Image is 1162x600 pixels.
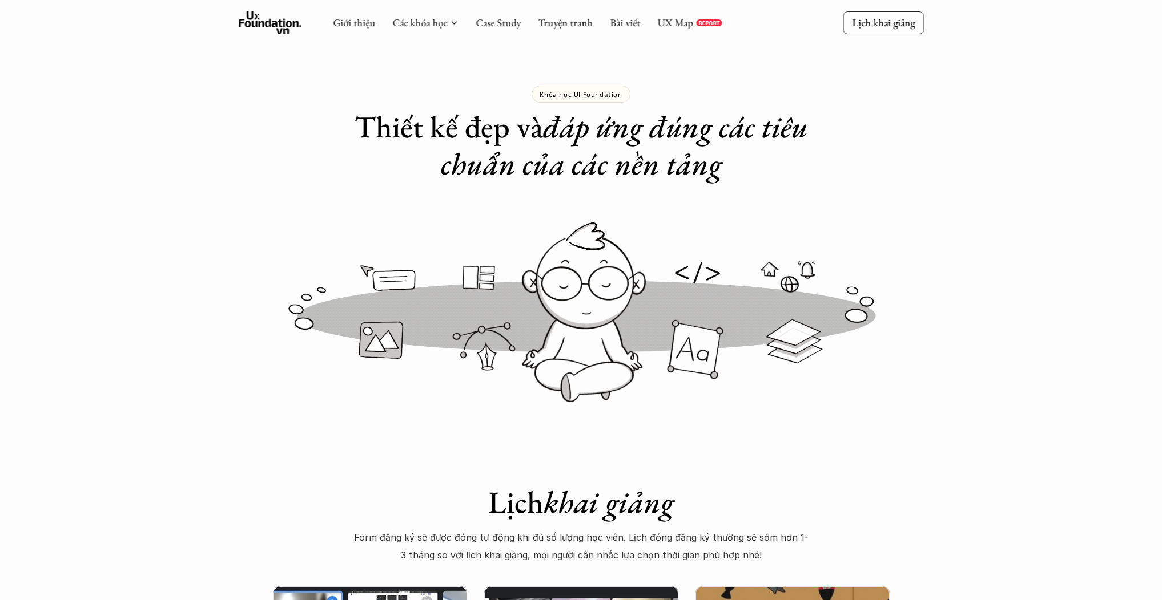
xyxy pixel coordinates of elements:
[657,16,693,29] a: UX Map
[698,19,719,26] p: REPORT
[353,108,810,183] h1: Thiết kế đẹp và
[333,16,375,29] a: Giới thiệu
[392,16,447,29] a: Các khóa học
[696,19,722,26] a: REPORT
[544,482,674,522] em: khai giảng
[353,529,810,563] p: Form đăng ký sẽ được đóng tự động khi đủ số lượng học viên. Lịch đóng đăng ký thường sẽ sớm hơn 1...
[441,107,815,184] em: đáp ứng đúng các tiêu chuẩn của các nền tảng
[843,11,924,34] a: Lịch khai giảng
[852,16,915,29] p: Lịch khai giảng
[353,484,810,521] h1: Lịch
[610,16,640,29] a: Bài viết
[476,16,521,29] a: Case Study
[538,16,593,29] a: Truyện tranh
[540,90,622,98] p: Khóa học UI Foundation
